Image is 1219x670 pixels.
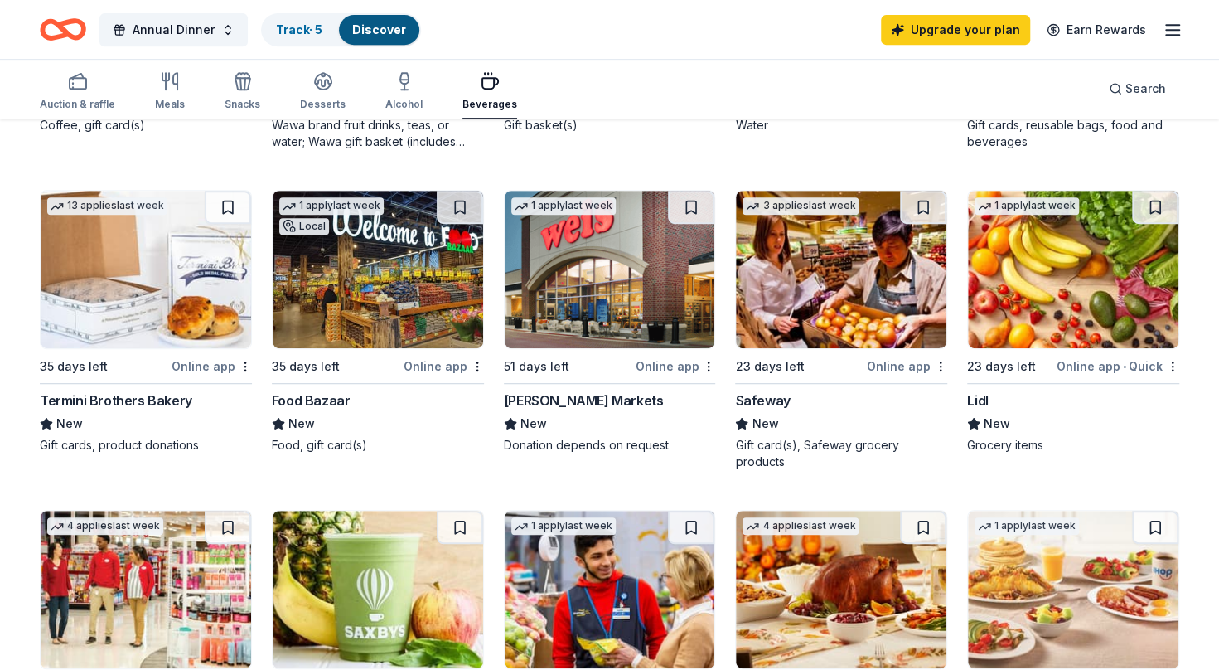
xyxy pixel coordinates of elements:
[520,414,547,434] span: New
[41,191,251,348] img: Image for Termini Brothers Bakery
[272,391,351,410] div: Food Bazaar
[967,117,1179,150] div: Gift cards, reusable bags, food and beverages
[511,517,616,535] div: 1 apply last week
[155,65,185,119] button: Meals
[155,98,185,111] div: Meals
[40,10,86,49] a: Home
[1057,356,1179,376] div: Online app Quick
[385,65,423,119] button: Alcohol
[273,191,483,348] img: Image for Food Bazaar
[273,511,483,668] img: Image for Saxbys
[272,190,484,454] a: Image for Food Bazaar1 applylast weekLocal35 days leftOnline appFood BazaarNewFood, gift card(s)
[385,98,423,111] div: Alcohol
[279,197,384,215] div: 1 apply last week
[41,511,251,668] img: Image for Target
[505,511,715,668] img: Image for Walmart
[225,65,260,119] button: Snacks
[404,356,484,376] div: Online app
[743,517,859,535] div: 4 applies last week
[462,98,517,111] div: Beverages
[1123,360,1126,373] span: •
[984,414,1010,434] span: New
[352,22,406,36] a: Discover
[743,197,859,215] div: 3 applies last week
[967,357,1036,376] div: 23 days left
[504,190,716,454] a: Image for Weis Markets1 applylast week51 days leftOnline app[PERSON_NAME] MarketsNewDonation depe...
[40,437,252,454] div: Gift cards, product donations
[967,190,1179,454] a: Image for Lidl1 applylast week23 days leftOnline app•QuickLidlNewGrocery items
[1037,15,1156,45] a: Earn Rewards
[40,357,108,376] div: 35 days left
[1096,72,1179,105] button: Search
[968,191,1178,348] img: Image for Lidl
[133,20,215,40] span: Annual Dinner
[967,437,1179,454] div: Grocery items
[975,517,1079,535] div: 1 apply last week
[288,414,315,434] span: New
[504,357,569,376] div: 51 days left
[279,218,329,235] div: Local
[736,191,946,348] img: Image for Safeway
[735,117,947,134] div: Water
[40,391,192,410] div: Termini Brothers Bakery
[967,391,988,410] div: Lidl
[505,191,715,348] img: Image for Weis Markets
[735,391,790,410] div: Safeway
[40,190,252,454] a: Image for Termini Brothers Bakery13 applieslast week35 days leftOnline appTermini Brothers Bakery...
[47,517,163,535] div: 4 applies last week
[261,13,421,46] button: Track· 5Discover
[225,98,260,111] div: Snacks
[172,356,252,376] div: Online app
[752,414,778,434] span: New
[1125,79,1166,99] span: Search
[99,13,248,46] button: Annual Dinner
[272,437,484,454] div: Food, gift card(s)
[272,357,340,376] div: 35 days left
[735,437,947,470] div: Gift card(s), Safeway grocery products
[47,197,167,215] div: 13 applies last week
[735,190,947,470] a: Image for Safeway3 applieslast week23 days leftOnline appSafewayNewGift card(s), Safeway grocery ...
[300,65,346,119] button: Desserts
[300,98,346,111] div: Desserts
[40,65,115,119] button: Auction & raffle
[276,22,322,36] a: Track· 5
[867,356,947,376] div: Online app
[56,414,83,434] span: New
[511,197,616,215] div: 1 apply last week
[975,197,1079,215] div: 1 apply last week
[504,437,716,454] div: Donation depends on request
[881,15,1030,45] a: Upgrade your plan
[40,117,252,134] div: Coffee, gift card(s)
[504,391,664,410] div: [PERSON_NAME] Markets
[635,356,715,376] div: Online app
[462,65,517,119] button: Beverages
[735,357,804,376] div: 23 days left
[40,98,115,111] div: Auction & raffle
[272,117,484,150] div: Wawa brand fruit drinks, teas, or water; Wawa gift basket (includes Wawa products and coupons)
[504,117,716,134] div: Gift basket(s)
[736,511,946,668] img: Image for BJ's Wholesale Club
[968,511,1178,668] img: Image for IHOP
